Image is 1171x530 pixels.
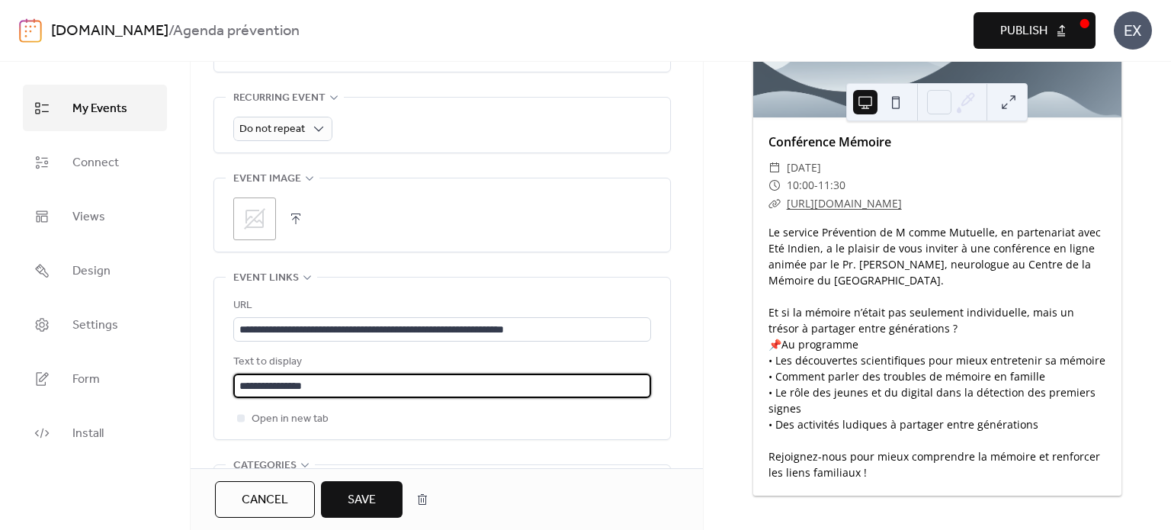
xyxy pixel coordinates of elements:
a: Conférence Mémoire [768,133,891,150]
span: Event links [233,269,299,287]
span: Save [348,491,376,509]
div: EX [1114,11,1152,50]
div: ​ [768,194,781,213]
div: Le service Prévention de M comme Mutuelle, en partenariat avec Eté Indien, a le plaisir de vous i... [753,224,1121,480]
span: Settings [72,313,118,337]
div: Text to display [233,353,648,371]
span: Form [72,368,100,391]
a: Design [23,247,167,294]
div: URL [233,297,648,315]
button: Publish [974,12,1096,49]
span: Do not repeat [239,119,305,140]
div: ​ [768,176,781,194]
span: Open in new tab [252,410,329,429]
span: Install [72,422,104,445]
img: logo [19,18,42,43]
a: Views [23,193,167,239]
div: ; [233,198,276,240]
button: Save [321,481,403,518]
span: Categories [233,457,297,475]
span: Design [72,259,111,283]
span: Event image [233,170,301,188]
a: Settings [23,301,167,348]
span: [DATE] [787,159,821,177]
span: - [814,176,818,194]
a: Form [23,355,167,402]
button: Cancel [215,481,315,518]
a: Install [23,410,167,456]
span: 11:30 [818,176,845,194]
span: Connect [72,151,119,175]
a: [URL][DOMAIN_NAME] [787,196,902,210]
span: Publish [1000,22,1047,40]
b: / [168,17,173,46]
a: [DOMAIN_NAME] [51,17,168,46]
b: Agenda prévention [173,17,300,46]
div: ​ [768,159,781,177]
span: My Events [72,97,127,120]
a: Connect [23,139,167,185]
span: Cancel [242,491,288,509]
span: Views [72,205,105,229]
span: 10:00 [787,176,814,194]
span: Recurring event [233,89,326,108]
a: My Events [23,85,167,131]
